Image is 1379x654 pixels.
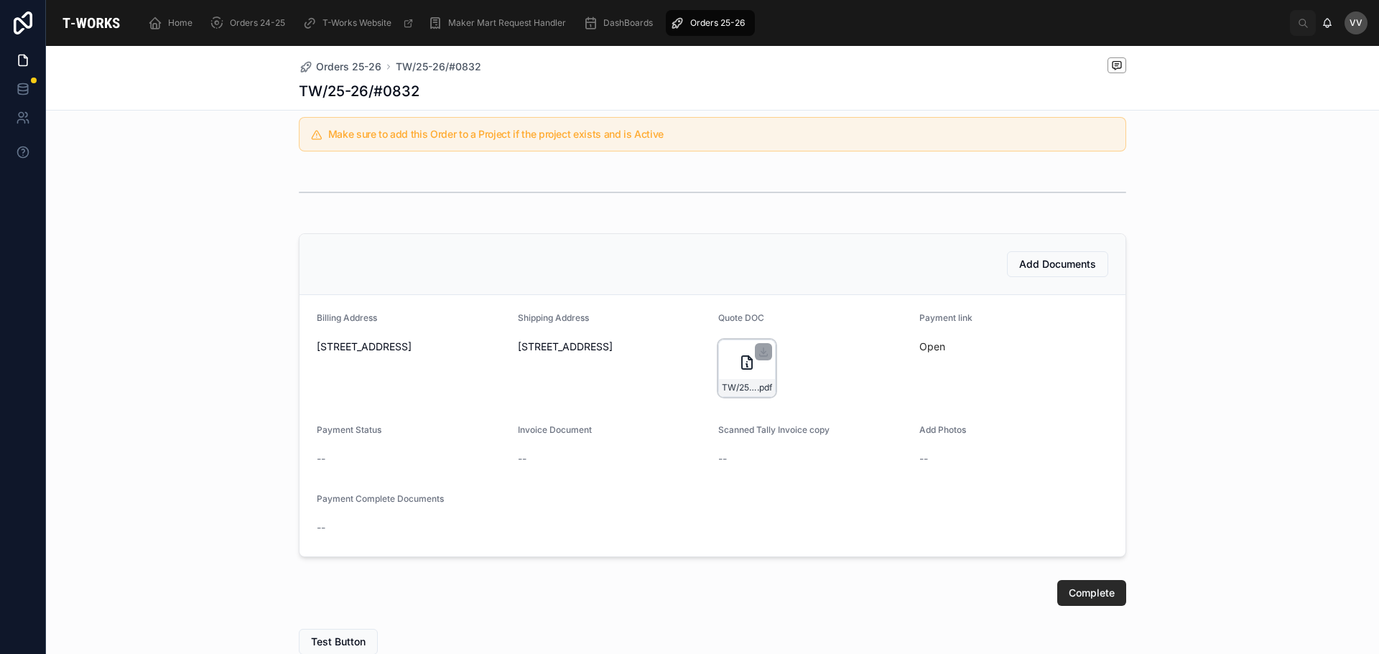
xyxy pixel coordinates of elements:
[1350,17,1362,29] span: VV
[448,17,566,29] span: Maker Mart Request Handler
[690,17,745,29] span: Orders 25-26
[1019,257,1096,271] span: Add Documents
[317,424,381,435] span: Payment Status
[317,340,506,354] span: [STREET_ADDRESS]
[136,7,1290,39] div: scrollable content
[322,17,391,29] span: T-Works Website
[298,10,421,36] a: T-Works Website
[328,129,1114,139] h5: Make sure to add this Order to a Project if the project exists and is Active
[919,340,945,352] a: Open
[317,493,444,504] span: Payment Complete Documents
[316,60,381,74] span: Orders 25-26
[144,10,203,36] a: Home
[205,10,295,36] a: Orders 24-25
[518,424,592,435] span: Invoice Document
[1069,586,1115,600] span: Complete
[299,81,419,101] h1: TW/25-26/#0832
[718,312,764,323] span: Quote DOC
[919,452,928,466] span: --
[311,635,366,649] span: Test Button
[919,312,972,323] span: Payment link
[919,424,966,435] span: Add Photos
[757,382,772,393] span: .pdf
[168,17,192,29] span: Home
[299,60,381,74] a: Orders 25-26
[317,452,325,466] span: --
[518,312,589,323] span: Shipping Address
[1007,251,1108,277] button: Add Documents
[396,60,481,74] a: TW/25-26/#0832
[722,382,757,393] span: TW/25-26/#0832
[1057,580,1126,606] button: Complete
[603,17,653,29] span: DashBoards
[718,424,830,435] span: Scanned Tally Invoice copy
[666,10,755,36] a: Orders 25-26
[230,17,285,29] span: Orders 24-25
[579,10,663,36] a: DashBoards
[424,10,576,36] a: Maker Mart Request Handler
[317,312,377,323] span: Billing Address
[57,11,125,34] img: App logo
[718,452,727,466] span: --
[317,520,325,535] span: --
[518,452,526,466] span: --
[518,340,707,354] span: [STREET_ADDRESS]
